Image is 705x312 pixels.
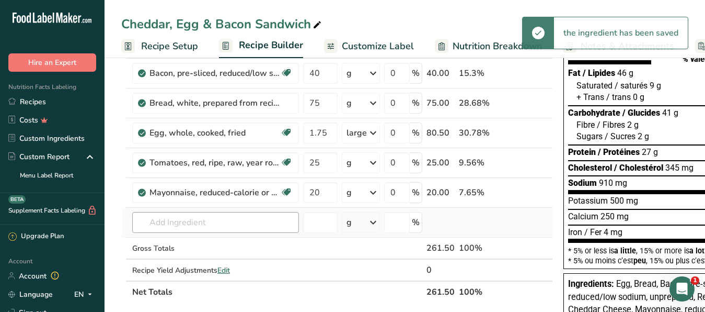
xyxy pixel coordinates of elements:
span: Calcium [568,211,598,221]
div: 0 [426,264,455,276]
div: 20.00 [426,186,455,199]
span: / Protéines [598,147,640,157]
div: 9.56% [459,157,503,169]
div: g [346,186,352,199]
div: BETA [8,195,26,204]
span: Saturated [576,81,612,91]
div: 261.50 [426,242,455,254]
div: Mayonnaise, reduced-calorie or diet, [MEDICAL_DATA]-free [149,186,280,199]
div: Gross Totals [132,243,299,254]
div: Custom Report [8,151,70,162]
a: Customize Label [324,35,414,58]
a: Recipe Setup [121,35,198,58]
div: Bacon, pre-sliced, reduced/low sodium, unprepared [149,67,280,80]
a: Nutrition Breakdown [435,35,542,58]
span: 4 mg [604,227,622,237]
span: Sugars [576,131,603,141]
div: Bread, white, prepared from recipe, made with low fat (2%) milk [149,97,280,109]
span: 250 mg [600,211,629,221]
div: 25.00 [426,157,455,169]
span: Protein [568,147,596,157]
span: 46 g [617,68,633,78]
span: / Cholestérol [614,163,663,173]
span: Customize Label [342,39,414,53]
a: Recipe Builder [219,34,303,59]
span: 1 [691,276,699,285]
span: Edit [217,265,230,275]
span: Cholesterol [568,163,612,173]
span: Potassium [568,196,608,206]
span: Recipe Builder [239,38,303,52]
span: 27 g [642,147,658,157]
div: 100% [459,242,503,254]
div: large [346,127,367,139]
th: 261.50 [424,281,457,303]
div: 80.50 [426,127,455,139]
span: Fat [568,68,581,78]
div: Upgrade Plan [8,231,64,242]
div: Tomatoes, red, ripe, raw, year round average [149,157,280,169]
span: / Fibres [597,120,625,130]
span: Carbohydrate [568,108,620,118]
span: / Glucides [622,108,660,118]
span: / trans [606,92,631,102]
div: Cheddar, Egg & Bacon Sandwich [121,15,323,34]
div: 7.65% [459,186,503,199]
div: 30.78% [459,127,503,139]
span: / Sucres [605,131,635,141]
span: 2 g [638,131,649,141]
span: Fibre [576,120,595,130]
div: Egg, whole, cooked, fried [149,127,280,139]
span: Ingredients: [568,279,614,289]
div: Recipe Yield Adjustments [132,265,299,276]
span: 2 g [627,120,639,130]
iframe: Intercom live chat [669,276,695,302]
button: Hire an Expert [8,53,96,72]
span: 500 mg [610,196,638,206]
span: a little [614,247,636,255]
span: / Lipides [583,68,615,78]
span: 41 g [662,108,678,118]
div: g [346,97,352,109]
div: EN [74,288,96,300]
div: 28.68% [459,97,503,109]
span: Sodium [568,178,597,188]
div: g [346,157,352,169]
div: 40.00 [426,67,455,80]
div: 15.3% [459,67,503,80]
span: Iron [568,227,582,237]
a: Language [8,285,53,304]
div: the ingredient has been saved [554,17,688,49]
input: Add Ingredient [132,212,299,233]
span: 910 mg [599,178,627,188]
div: g [346,67,352,80]
span: a lot [689,247,704,255]
span: + Trans [576,92,604,102]
th: Net Totals [130,281,424,303]
span: / saturés [615,81,648,91]
span: 345 mg [665,163,694,173]
div: g [346,216,352,229]
span: peu [633,257,646,265]
span: / Fer [584,227,602,237]
span: 0 g [633,92,644,102]
div: 75.00 [426,97,455,109]
span: 9 g [650,81,661,91]
th: 100% [457,281,505,303]
span: Recipe Setup [141,39,198,53]
span: Nutrition Breakdown [453,39,542,53]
